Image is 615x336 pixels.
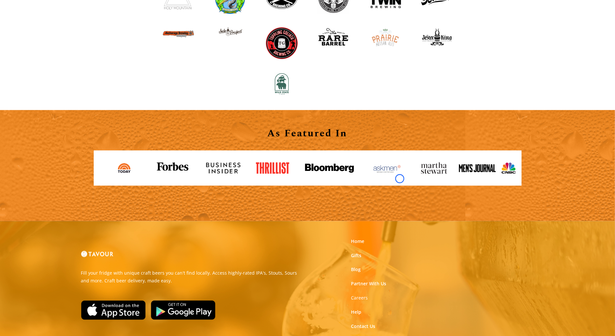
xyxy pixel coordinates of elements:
[351,252,361,259] a: Gifts
[351,281,386,287] a: Partner With Us
[351,295,368,301] a: Careers
[351,238,364,245] a: Home
[268,126,348,141] strong: As Featured In
[351,323,375,330] a: Contact Us
[351,267,361,273] a: Blog
[81,269,303,285] p: Fill your fridge with unique craft beers you can't find locally. Access highly-rated IPA's, Stout...
[351,309,361,316] a: Help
